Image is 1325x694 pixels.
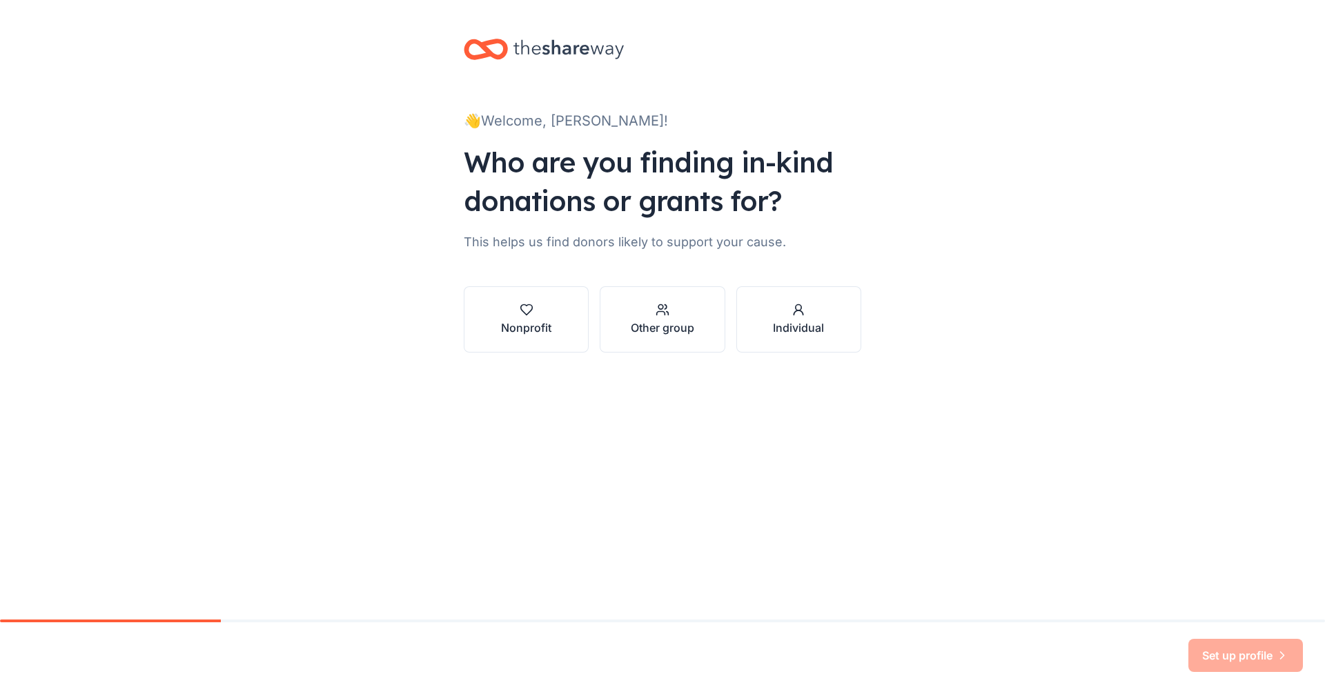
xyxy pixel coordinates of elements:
[464,143,861,220] div: Who are you finding in-kind donations or grants for?
[631,319,694,336] div: Other group
[600,286,725,353] button: Other group
[773,319,824,336] div: Individual
[501,319,551,336] div: Nonprofit
[464,286,589,353] button: Nonprofit
[464,110,861,132] div: 👋 Welcome, [PERSON_NAME]!
[464,231,861,253] div: This helps us find donors likely to support your cause.
[736,286,861,353] button: Individual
